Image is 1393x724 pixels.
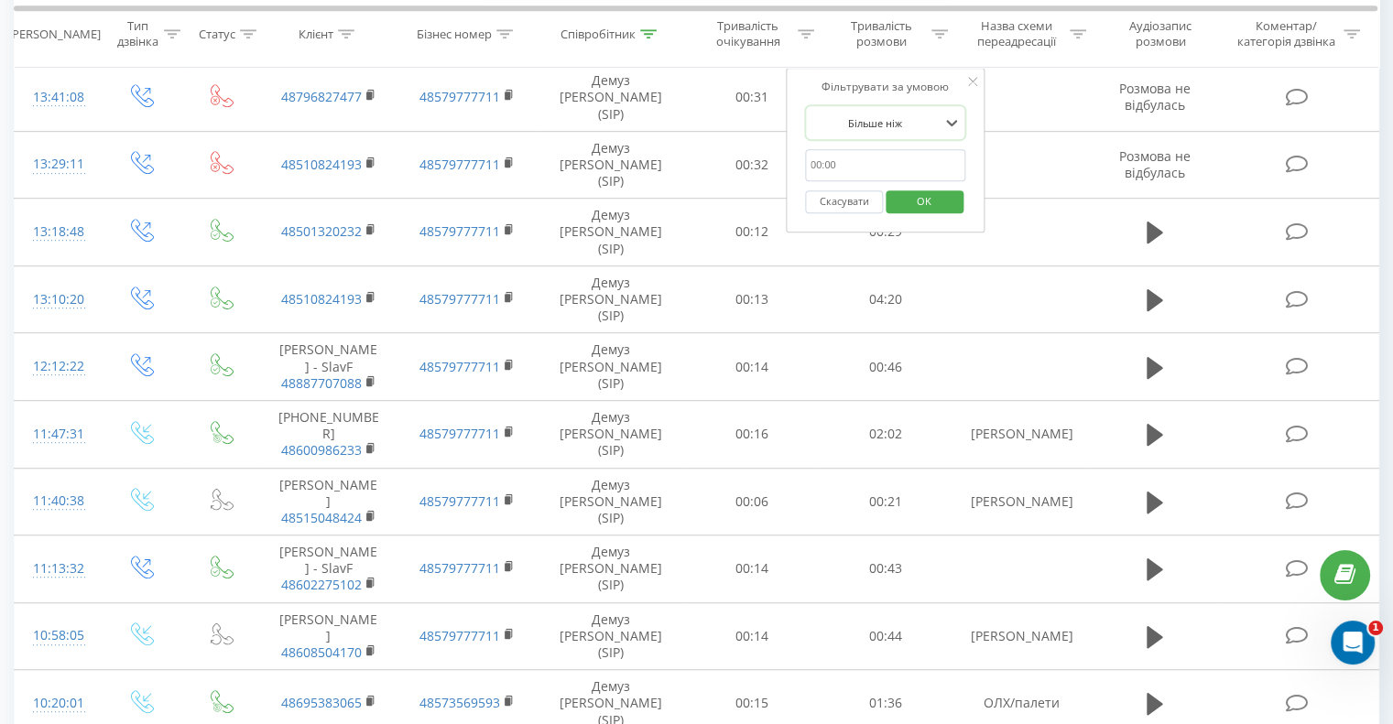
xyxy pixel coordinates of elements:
[33,551,82,587] div: 11:13:32
[281,374,362,392] a: 48887707088
[686,400,819,468] td: 00:16
[805,190,883,213] button: Скасувати
[281,576,362,593] a: 48602275102
[281,694,362,711] a: 48695383065
[686,333,819,401] td: 00:14
[33,146,82,182] div: 13:29:11
[1119,147,1191,181] span: Розмова не відбулась
[33,686,82,721] div: 10:20:01
[115,19,158,50] div: Тип дзвінка
[537,333,686,401] td: Демуз [PERSON_NAME] (SIP)
[819,333,952,401] td: 00:46
[419,290,500,308] a: 48579777711
[281,441,362,459] a: 48600986233
[537,468,686,535] td: Демуз [PERSON_NAME] (SIP)
[33,214,82,250] div: 13:18:48
[8,27,101,42] div: [PERSON_NAME]
[419,156,500,173] a: 48579777711
[560,27,636,42] div: Співробітник
[281,222,362,240] a: 48501320232
[805,149,966,181] input: 00:00
[259,602,397,670] td: [PERSON_NAME]
[819,602,952,670] td: 00:44
[886,190,963,213] button: OK
[33,416,82,452] div: 11:47:31
[259,535,397,603] td: [PERSON_NAME] - SlavF
[537,265,686,333] td: Демуз [PERSON_NAME] (SIP)
[281,290,362,308] a: 48510824193
[898,187,950,215] span: OK
[33,349,82,384] div: 12:12:22
[819,468,952,535] td: 00:21
[33,618,82,654] div: 10:58:05
[1331,621,1375,665] iframe: Intercom live chat
[419,222,500,240] a: 48579777711
[819,265,952,333] td: 04:20
[686,64,819,132] td: 00:31
[419,358,500,375] a: 48579777711
[419,559,500,577] a: 48579777711
[537,64,686,132] td: Демуз [PERSON_NAME] (SIP)
[537,131,686,199] td: Демуз [PERSON_NAME] (SIP)
[686,468,819,535] td: 00:06
[1119,80,1191,113] span: Розмова не відбулась
[1232,19,1339,50] div: Коментар/категорія дзвінка
[537,199,686,266] td: Демуз [PERSON_NAME] (SIP)
[419,492,500,510] a: 48579777711
[199,27,235,42] div: Статус
[686,199,819,266] td: 00:12
[969,19,1065,50] div: Назва схеми переадресації
[281,509,362,526] a: 48515048424
[1368,621,1383,635] span: 1
[281,156,362,173] a: 48510824193
[259,400,397,468] td: [PHONE_NUMBER]
[33,80,82,115] div: 13:41:08
[835,19,927,50] div: Тривалість розмови
[819,400,952,468] td: 02:02
[281,643,362,661] a: 48608504170
[537,535,686,603] td: Демуз [PERSON_NAME] (SIP)
[419,627,500,644] a: 48579777711
[417,27,492,42] div: Бізнес номер
[419,694,500,711] a: 48573569593
[952,468,1090,535] td: [PERSON_NAME]
[686,265,819,333] td: 00:13
[805,78,966,96] div: Фільтрувати за умовою
[259,468,397,535] td: [PERSON_NAME]
[537,400,686,468] td: Демуз [PERSON_NAME] (SIP)
[952,602,1090,670] td: [PERSON_NAME]
[299,27,333,42] div: Клієнт
[702,19,794,50] div: Тривалість очікування
[259,333,397,401] td: [PERSON_NAME] - SlavF
[686,131,819,199] td: 00:32
[33,483,82,519] div: 11:40:38
[537,602,686,670] td: Демуз [PERSON_NAME] (SIP)
[1107,19,1214,50] div: Аудіозапис розмови
[419,88,500,105] a: 48579777711
[686,602,819,670] td: 00:14
[686,535,819,603] td: 00:14
[33,282,82,318] div: 13:10:20
[819,535,952,603] td: 00:43
[281,88,362,105] a: 48796827477
[952,400,1090,468] td: [PERSON_NAME]
[419,425,500,442] a: 48579777711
